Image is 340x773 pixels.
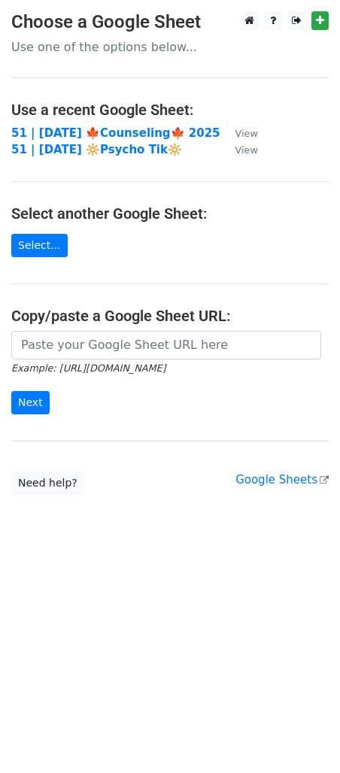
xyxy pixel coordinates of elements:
a: Google Sheets [235,473,329,487]
a: View [220,126,258,140]
a: Need help? [11,471,84,495]
p: Use one of the options below... [11,39,329,55]
h4: Select another Google Sheet: [11,205,329,223]
h3: Choose a Google Sheet [11,11,329,33]
input: Next [11,391,50,414]
a: 51 | [DATE] 🍁Counseling🍁 2025 [11,126,220,140]
small: View [235,128,258,139]
small: View [235,144,258,156]
a: 51 | [DATE] 🔆Psycho Tik🔆 [11,143,182,156]
a: View [220,143,258,156]
h4: Use a recent Google Sheet: [11,101,329,119]
small: Example: [URL][DOMAIN_NAME] [11,362,165,374]
h4: Copy/paste a Google Sheet URL: [11,307,329,325]
input: Paste your Google Sheet URL here [11,331,321,359]
a: Select... [11,234,68,257]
